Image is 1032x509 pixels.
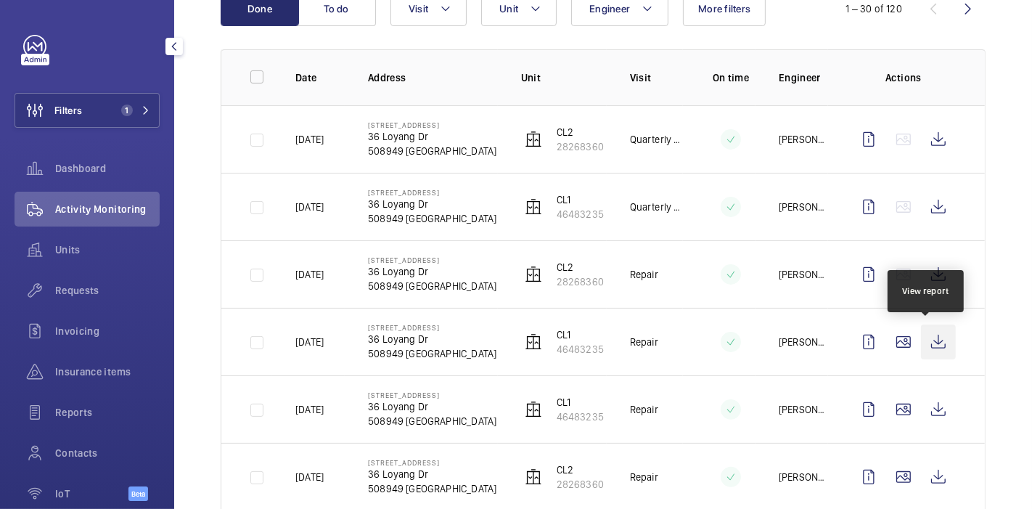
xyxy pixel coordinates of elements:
img: elevator.svg [525,333,542,351]
p: [STREET_ADDRESS] [368,256,496,264]
p: 28268360 [557,139,604,154]
div: 1 – 30 of 120 [846,1,902,16]
span: IoT [55,486,128,501]
p: 28268360 [557,274,604,289]
p: 36 Loyang Dr [368,197,496,211]
p: On time [706,70,755,85]
span: Requests [55,283,160,298]
p: [DATE] [295,132,324,147]
p: 508949 [GEOGRAPHIC_DATA] [368,211,496,226]
p: CL1 [557,192,604,207]
p: [DATE] [295,200,324,214]
span: Engineer [589,3,630,15]
img: elevator.svg [525,266,542,283]
p: 46483235 [557,410,604,424]
p: [PERSON_NAME] [779,200,828,214]
p: Actions [851,70,956,85]
p: 508949 [GEOGRAPHIC_DATA] [368,279,496,293]
span: Unit [499,3,518,15]
img: elevator.svg [525,198,542,216]
span: Activity Monitoring [55,202,160,216]
span: Reports [55,405,160,420]
p: 36 Loyang Dr [368,129,496,144]
p: Quarterly maintenance [630,132,683,147]
p: Date [295,70,345,85]
img: elevator.svg [525,468,542,486]
span: Filters [54,103,82,118]
p: Engineer [779,70,828,85]
p: [DATE] [295,267,324,282]
img: elevator.svg [525,401,542,418]
p: [DATE] [295,335,324,349]
p: Quarterly maintenance [630,200,683,214]
p: Address [368,70,498,85]
span: 1 [121,105,133,116]
p: 36 Loyang Dr [368,467,496,481]
p: [DATE] [295,402,324,417]
p: 46483235 [557,342,604,357]
p: [PERSON_NAME] [779,132,828,147]
span: Contacts [55,446,160,460]
span: Dashboard [55,161,160,176]
span: Visit [409,3,428,15]
p: 36 Loyang Dr [368,264,496,279]
p: [STREET_ADDRESS] [368,458,496,467]
img: elevator.svg [525,131,542,148]
p: CL2 [557,463,604,477]
p: 28268360 [557,477,604,492]
p: [DATE] [295,470,324,484]
button: Filters1 [15,93,160,128]
p: 508949 [GEOGRAPHIC_DATA] [368,481,496,496]
p: 508949 [GEOGRAPHIC_DATA] [368,346,496,361]
p: 46483235 [557,207,604,221]
p: Visit [630,70,683,85]
p: Repair [630,335,659,349]
p: Repair [630,402,659,417]
p: 508949 [GEOGRAPHIC_DATA] [368,414,496,428]
p: CL2 [557,260,604,274]
p: 508949 [GEOGRAPHIC_DATA] [368,144,496,158]
p: 36 Loyang Dr [368,332,496,346]
p: Repair [630,470,659,484]
span: Beta [128,486,148,501]
p: [STREET_ADDRESS] [368,121,496,129]
span: Units [55,243,160,257]
p: [PERSON_NAME] [779,267,828,282]
p: [PERSON_NAME] [779,335,828,349]
p: [PERSON_NAME] [779,470,828,484]
p: CL1 [557,395,604,410]
p: [STREET_ADDRESS] [368,323,496,332]
span: Invoicing [55,324,160,338]
p: 36 Loyang Dr [368,399,496,414]
p: [PERSON_NAME] [779,402,828,417]
p: Repair [630,267,659,282]
p: CL1 [557,327,604,342]
span: More filters [698,3,750,15]
span: Insurance items [55,365,160,379]
div: View report [902,285,949,298]
p: CL2 [557,125,604,139]
p: Unit [521,70,607,85]
p: [STREET_ADDRESS] [368,188,496,197]
p: [STREET_ADDRESS] [368,391,496,399]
